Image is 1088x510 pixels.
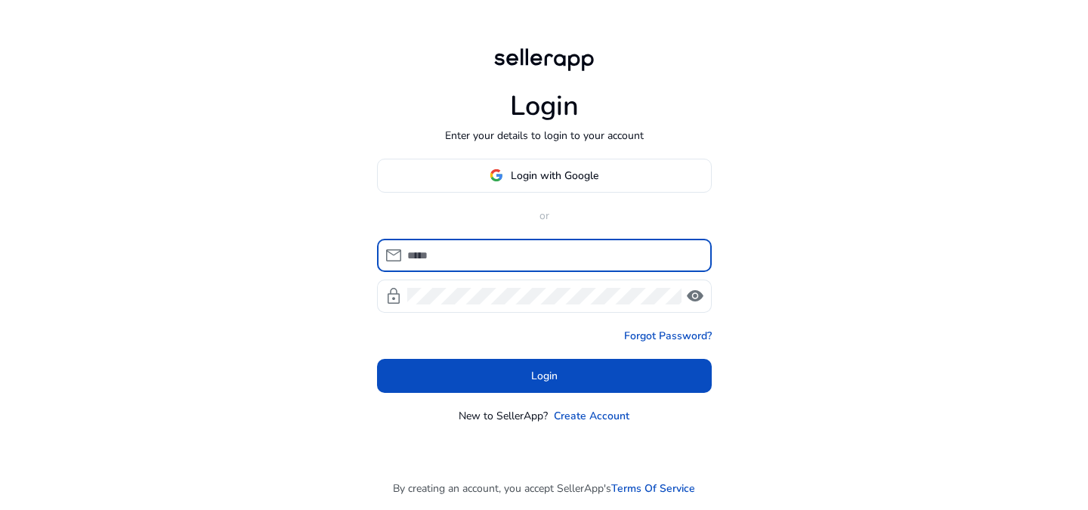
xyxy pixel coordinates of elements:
[385,246,403,264] span: mail
[554,408,629,424] a: Create Account
[377,359,712,393] button: Login
[624,328,712,344] a: Forgot Password?
[511,168,598,184] span: Login with Google
[377,159,712,193] button: Login with Google
[385,287,403,305] span: lock
[459,408,548,424] p: New to SellerApp?
[510,90,579,122] h1: Login
[686,287,704,305] span: visibility
[490,168,503,182] img: google-logo.svg
[531,368,558,384] span: Login
[445,128,644,144] p: Enter your details to login to your account
[377,208,712,224] p: or
[611,481,695,496] a: Terms Of Service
